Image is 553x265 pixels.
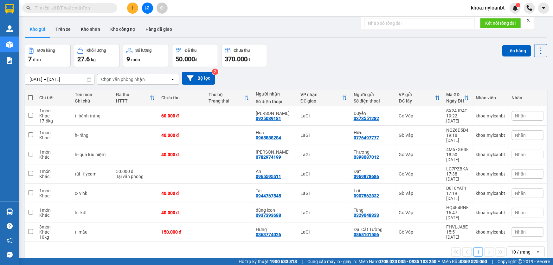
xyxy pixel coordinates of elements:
div: 0782974199 [256,155,281,160]
div: 1 món [39,108,68,113]
div: 0776497777 [354,135,379,140]
div: LaGi [300,210,347,215]
div: Gò Vấp [399,210,440,215]
div: 0925039181 [256,116,281,121]
th: Toggle SortBy [205,89,253,106]
span: Hỗ trợ kỹ thuật: [239,258,297,265]
div: 19:22 [DATE] [447,113,469,123]
div: Chưa thu [234,48,250,53]
span: notification [7,237,13,243]
span: close [526,18,530,23]
div: Linh [256,111,294,116]
div: khoa.myloanbt [476,229,505,235]
div: khoa.myloanbt [476,210,505,215]
span: 9 [126,55,130,63]
div: 17:19 [DATE] [447,191,469,201]
div: Duyên [354,111,393,116]
button: Kết nối tổng đài [480,18,521,28]
div: Nhãn [512,95,543,100]
img: phone-icon [527,5,532,11]
span: Nhãn [515,229,526,235]
div: 60.000 đ [161,113,202,118]
div: 1 món [39,149,68,155]
sup: 1 [516,3,520,7]
span: 370.000 [225,55,248,63]
div: Ghi chú [75,98,110,103]
button: file-add [142,3,153,14]
div: VP nhận [300,92,342,97]
button: 1 [473,247,483,257]
button: Hàng đã giao [140,22,177,37]
div: FHVLJA8E [447,224,469,229]
span: đ [195,57,197,62]
span: search [26,6,31,10]
div: D818YAT1 [447,186,469,191]
div: khoa.myloanbt [476,113,505,118]
div: Chưa thu [161,95,202,100]
span: đ [248,57,250,62]
div: Khối lượng [87,48,106,53]
span: Kết nối tổng đài [485,20,516,27]
div: VP gửi [399,92,435,97]
div: HQ4F4RNE [447,205,469,210]
button: Kho gửi [25,22,50,37]
div: 0944767545 [256,193,281,198]
div: LaGi [300,229,347,235]
span: Nhãn [515,171,526,176]
span: message [7,252,13,258]
div: SX24JR4T [447,108,469,113]
button: Số lượng9món [123,44,169,67]
span: file-add [145,6,150,10]
div: 17:38 [DATE] [447,171,469,182]
div: 0363774026 [256,232,281,237]
img: warehouse-icon [6,209,13,215]
div: LC7PZBKA [447,166,469,171]
div: Chọn văn phòng nhận [101,76,145,83]
span: Nhãn [515,191,526,196]
input: Select a date range. [25,74,94,84]
span: plus [131,6,135,10]
input: Tìm tên, số ĐT hoặc mã đơn [35,4,110,11]
div: 40.000 đ [161,152,202,157]
span: Nhãn [515,133,526,138]
div: 40.000 đ [161,133,202,138]
div: Hiếu [354,130,393,135]
div: Gò Vấp [399,229,440,235]
div: 0965888284 [256,135,281,140]
img: logo-vxr [5,4,14,14]
div: Khác [39,135,68,140]
div: khoa.myloanbt [476,191,505,196]
div: 17.6 kg [39,118,68,123]
div: Tài [256,188,294,193]
div: NQZ6D5D4 [447,128,469,133]
div: ĐC giao [300,98,342,103]
span: Nhãn [515,210,526,215]
svg: open [536,249,541,255]
div: túi - flycam [75,171,110,176]
div: 15:51 [DATE] [447,229,469,240]
div: Tại văn phòng [116,174,155,179]
span: caret-down [541,5,547,11]
button: Kho công nợ [105,22,140,37]
div: t- màu [75,229,110,235]
img: warehouse-icon [6,41,13,48]
div: Tên món [75,92,110,97]
div: Tùng [354,208,393,213]
span: 27.6 [77,55,90,63]
strong: 0369 525 060 [460,259,487,264]
div: 0329048333 [354,213,379,218]
div: Ái Vương [256,149,294,155]
div: 1 món [39,208,68,213]
div: Mã GD [447,92,464,97]
div: LaGi [300,191,347,196]
th: Toggle SortBy [113,89,158,106]
img: solution-icon [6,57,13,64]
div: 150.000 đ [161,229,202,235]
button: Chưa thu370.000đ [221,44,267,67]
div: Trạng thái [209,98,244,103]
div: 18:50 [DATE] [447,152,469,162]
div: t- bánh tráng [75,113,110,118]
span: kg [91,57,96,62]
div: Lợi [354,188,393,193]
div: 0969878686 [354,174,379,179]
